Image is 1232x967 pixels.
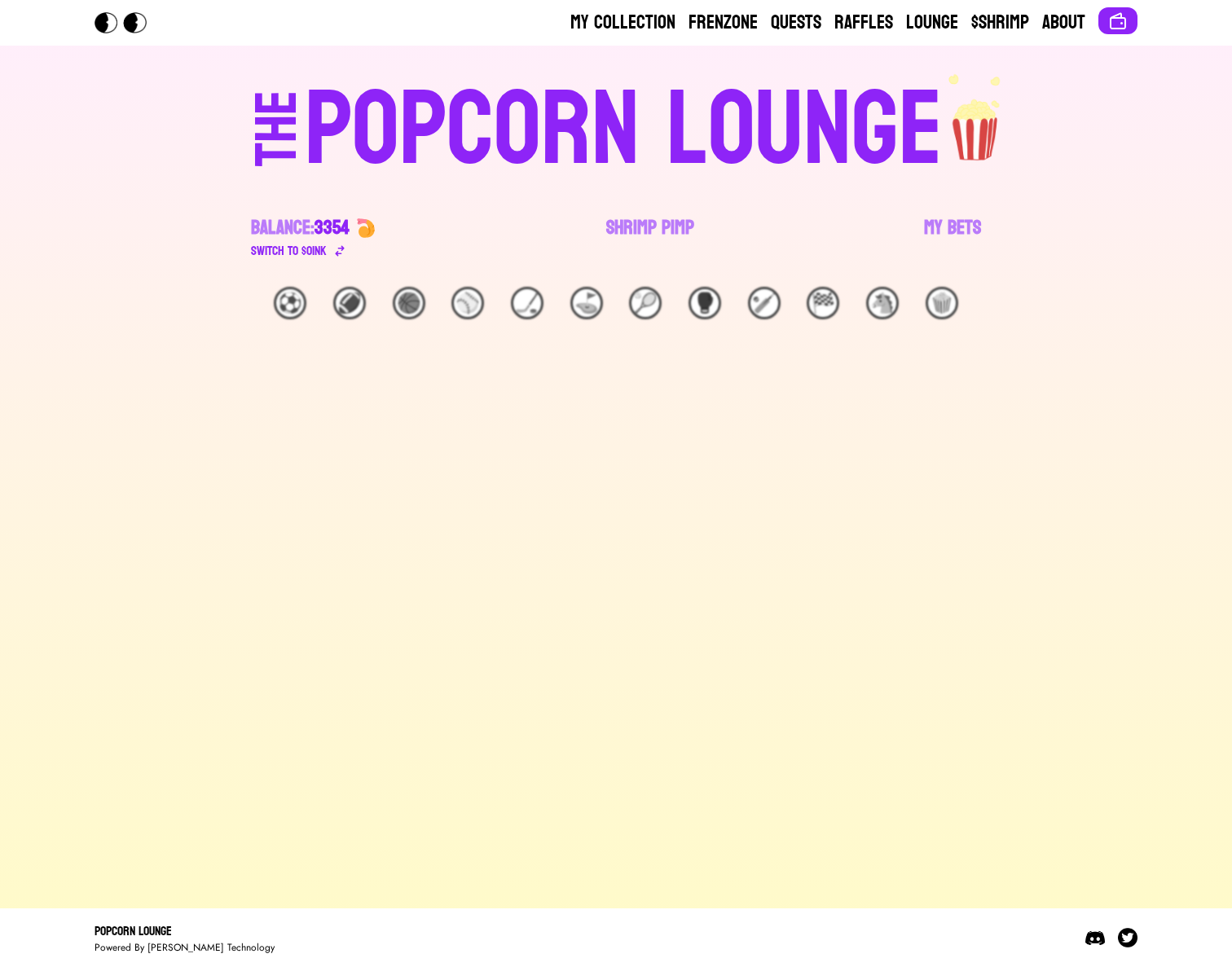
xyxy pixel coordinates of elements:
img: Popcorn [95,12,160,33]
a: About [1042,10,1085,36]
a: THEPOPCORN LOUNGEpopcorn [114,72,1118,182]
div: Powered By [PERSON_NAME] Technology [95,941,275,954]
img: Connect wallet [1108,11,1128,31]
div: 🏀 [393,287,425,319]
a: Frenzone [689,10,758,36]
div: 🎾 [629,287,662,319]
a: My Bets [924,215,981,261]
img: Discord [1085,928,1105,947]
a: Quests [771,10,821,36]
a: $Shrimp [971,10,1029,36]
div: POPCORN LOUNGE [305,78,943,182]
div: 🏁 [807,287,839,319]
div: ⚾️ [451,287,484,319]
img: Twitter [1118,928,1137,947]
div: ⛳️ [570,287,603,319]
div: 🥊 [689,287,721,319]
a: Raffles [834,10,893,36]
div: ⚽️ [274,287,306,319]
img: popcorn [943,72,1010,163]
div: THE [248,90,306,199]
div: 🍿 [926,287,958,319]
div: Switch to $ OINK [251,241,327,261]
span: 3354 [315,210,350,245]
div: Balance: [251,215,350,241]
div: 🐴 [866,287,899,319]
div: 🏒 [511,287,543,319]
a: Lounge [906,10,958,36]
a: Shrimp Pimp [606,215,694,261]
a: My Collection [570,10,675,36]
div: 🏏 [748,287,781,319]
div: Popcorn Lounge [95,921,275,941]
img: 🍤 [356,218,376,238]
div: 🏈 [333,287,366,319]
